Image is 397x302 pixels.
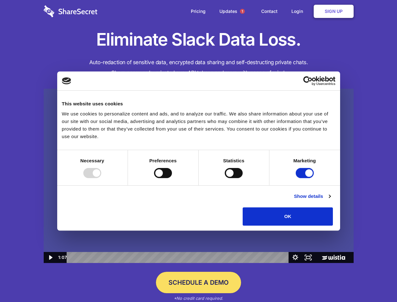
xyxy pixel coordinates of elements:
[240,9,245,14] span: 1
[289,252,302,263] button: Show settings menu
[44,28,354,51] h1: Eliminate Slack Data Loss.
[62,77,71,84] img: logo
[366,271,389,294] iframe: Drift Widget Chat Controller
[314,5,354,18] a: Sign Up
[302,252,315,263] button: Fullscreen
[243,207,333,226] button: OK
[149,158,177,163] strong: Preferences
[255,2,284,21] a: Contact
[44,89,354,263] img: Sharesecret
[223,158,245,163] strong: Statistics
[280,76,335,86] a: Usercentrics Cookiebot - opens in a new window
[72,252,286,263] div: Playbar
[285,2,312,21] a: Login
[185,2,212,21] a: Pricing
[156,272,241,293] a: Schedule a Demo
[44,252,57,263] button: Play Video
[44,5,97,17] img: logo-wordmark-white-trans-d4663122ce5f474addd5e946df7df03e33cb6a1c49d2221995e7729f52c070b2.svg
[315,252,353,263] a: Wistia Logo -- Learn More
[80,158,104,163] strong: Necessary
[174,296,223,301] em: *No credit card required.
[294,193,330,200] a: Show details
[62,100,335,108] div: This website uses cookies
[44,57,354,78] h4: Auto-redaction of sensitive data, encrypted data sharing and self-destructing private chats. Shar...
[62,110,335,140] div: We use cookies to personalize content and ads, and to analyze our traffic. We also share informat...
[293,158,316,163] strong: Marketing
